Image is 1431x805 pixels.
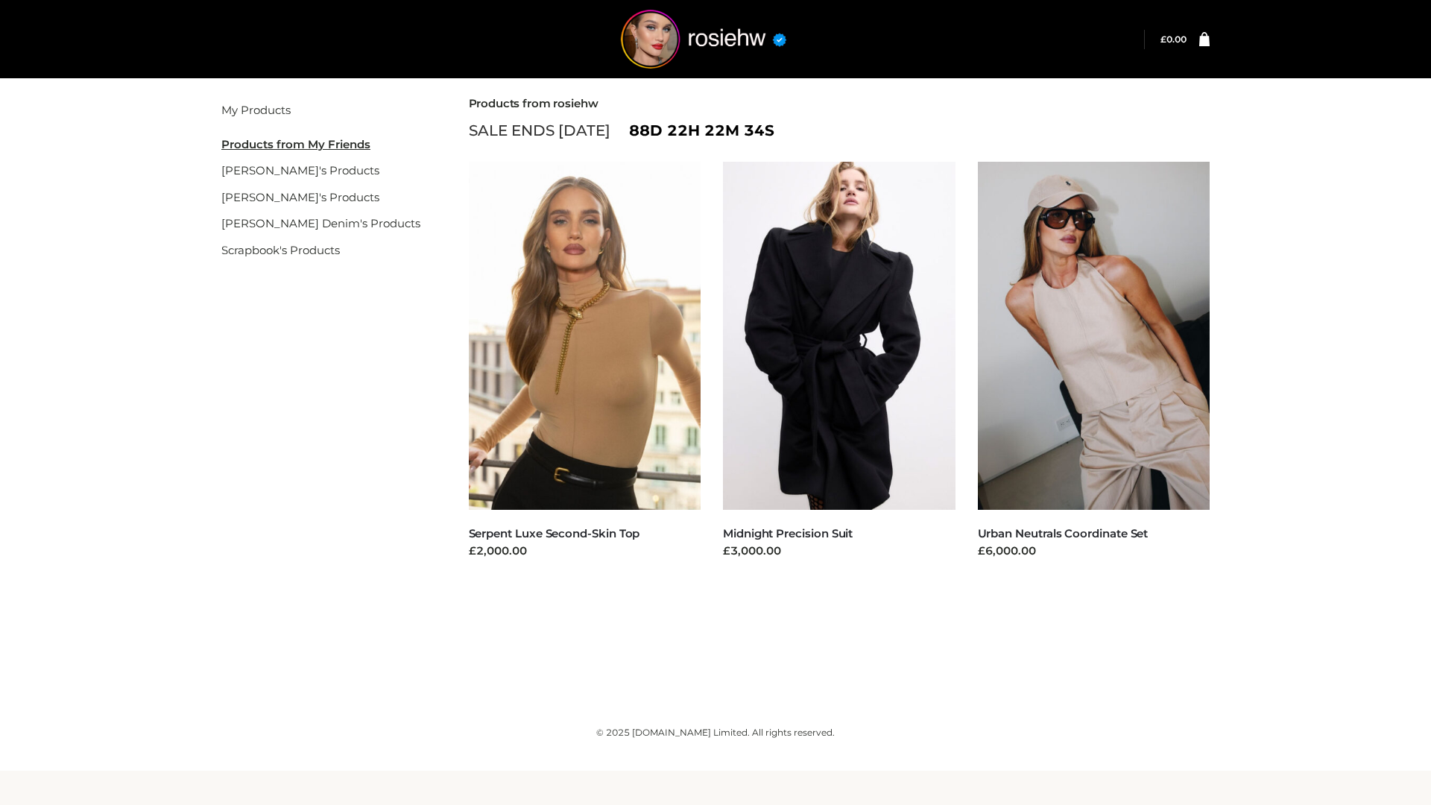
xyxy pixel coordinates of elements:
div: £6,000.00 [978,543,1210,560]
u: Products from My Friends [221,137,370,151]
h2: Products from rosiehw [469,97,1210,110]
div: © 2025 [DOMAIN_NAME] Limited. All rights reserved. [221,725,1210,740]
a: [PERSON_NAME]'s Products [221,190,379,204]
a: £0.00 [1160,34,1187,45]
bdi: 0.00 [1160,34,1187,45]
span: 88d 22h 22m 34s [629,118,774,143]
a: [PERSON_NAME]'s Products [221,163,379,177]
div: SALE ENDS [DATE] [469,118,1210,143]
div: £2,000.00 [469,543,701,560]
a: Scrapbook's Products [221,243,340,257]
img: rosiehw [592,10,815,69]
div: £3,000.00 [723,543,955,560]
a: Serpent Luxe Second-Skin Top [469,526,640,540]
span: £ [1160,34,1166,45]
a: Urban Neutrals Coordinate Set [978,526,1149,540]
a: [PERSON_NAME] Denim's Products [221,216,420,230]
a: My Products [221,103,291,117]
a: Midnight Precision Suit [723,526,853,540]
